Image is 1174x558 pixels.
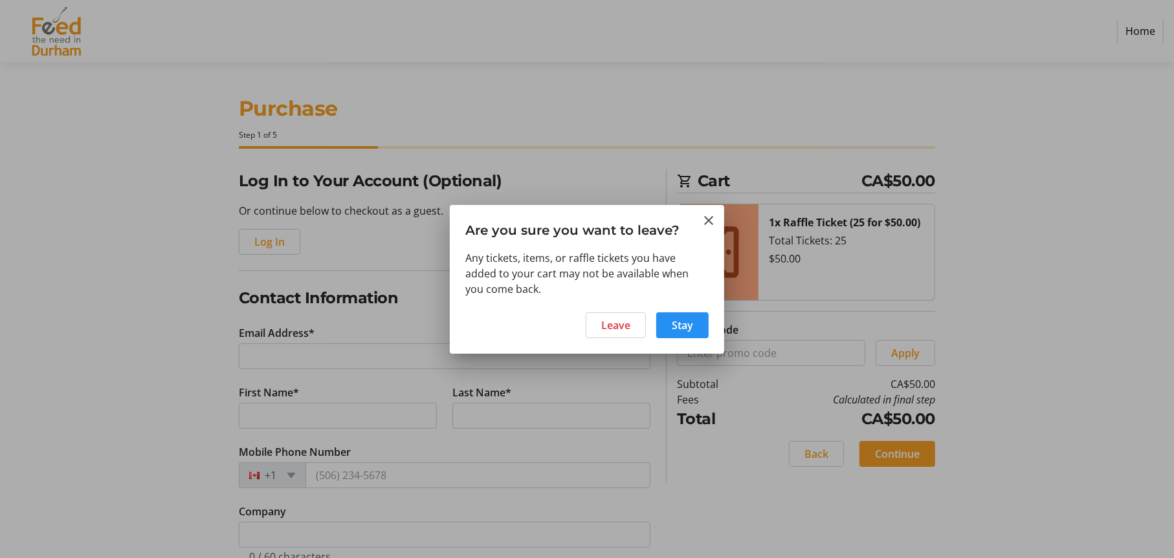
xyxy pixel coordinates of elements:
[465,250,709,297] div: Any tickets, items, or raffle tickets you have added to your cart may not be available when you c...
[601,317,630,333] span: Leave
[672,317,693,333] span: Stay
[701,213,716,228] button: Close
[450,205,724,250] h3: Are you sure you want to leave?
[656,312,709,338] button: Stay
[586,312,646,338] button: Leave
